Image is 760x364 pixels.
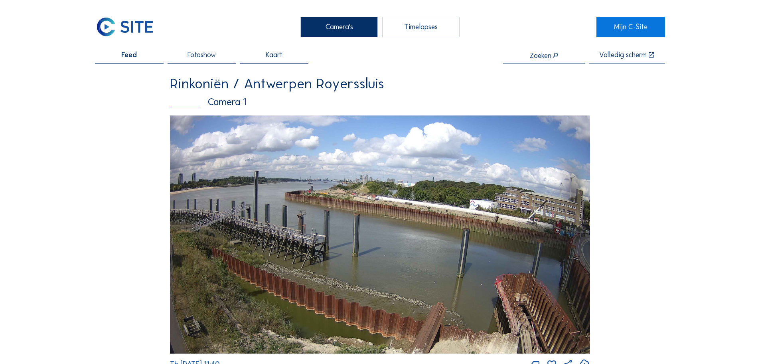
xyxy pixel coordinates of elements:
div: Camera's [300,17,378,37]
div: Timelapses [382,17,460,37]
div: Rinkoniën / Antwerpen Royerssluis [170,76,590,91]
a: C-SITE Logo [95,17,163,37]
span: Kaart [266,52,282,59]
div: Volledig scherm [599,52,647,59]
div: Camera 1 [170,97,590,107]
img: Image [170,115,590,354]
a: Mijn C-Site [596,17,665,37]
img: C-SITE Logo [95,17,155,37]
span: Feed [121,52,137,59]
span: Fotoshow [188,52,216,59]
